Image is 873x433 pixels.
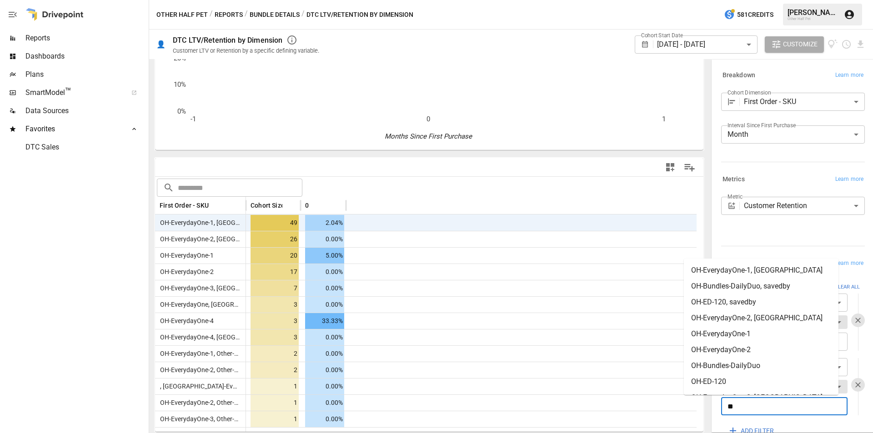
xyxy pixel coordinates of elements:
[245,9,248,20] div: /
[744,93,865,111] div: First Order - SKU
[156,415,307,423] span: OH-EverydayOne-3, Other-Half-Dental-45-2, savedby
[251,362,299,378] span: 2
[835,259,863,268] span: Learn more
[305,395,344,411] span: 0.00%
[720,6,777,23] button: 581Credits
[65,86,71,97] span: ™
[679,157,700,178] button: Manage Columns
[828,36,838,53] button: View documentation
[684,373,838,389] li: OH-ED-120
[305,215,344,231] span: 2.04%
[721,125,865,144] div: Month
[305,411,344,427] span: 0.00%
[173,47,319,54] div: Customer LTV or Retention by a specific defining variable.
[727,89,771,96] label: Cohort Dimension
[684,262,838,278] li: OH-EverydayOne-1, [GEOGRAPHIC_DATA]
[251,395,299,411] span: 1
[684,310,838,326] li: OH-EverydayOne-2, [GEOGRAPHIC_DATA]
[305,231,344,247] span: 0.00%
[305,280,344,296] span: 0.00%
[305,297,344,313] span: 0.00%
[722,174,745,184] h6: Metrics
[156,235,278,243] span: OH-EverydayOne-2, [GEOGRAPHIC_DATA]
[156,40,166,49] div: 👤
[283,199,296,212] button: Sort
[25,87,121,98] span: SmartModel
[251,411,299,427] span: 1
[191,115,196,123] text: -1
[835,175,863,184] span: Learn more
[251,346,299,362] span: 2
[305,378,344,394] span: 0.00%
[835,71,863,80] span: Learn more
[657,35,757,54] div: [DATE] - [DATE]
[305,346,344,362] span: 0.00%
[156,350,307,357] span: OH-EverydayOne-1, Other-Half-Dental-45-1, savedby
[177,107,186,115] text: 0%
[426,115,430,123] text: 0
[305,264,344,280] span: 0.00%
[156,284,278,292] span: OH-EverydayOne-3, [GEOGRAPHIC_DATA]
[251,297,299,313] span: 3
[250,9,300,20] button: Bundle Details
[305,329,344,345] span: 0.00%
[25,51,147,62] span: Dashboards
[251,313,299,329] span: 3
[160,201,209,210] span: First Order - SKU
[25,105,147,116] span: Data Sources
[25,33,147,44] span: Reports
[855,39,866,50] button: Download report
[788,8,838,17] div: [PERSON_NAME]
[788,17,838,21] div: Other Half Pet
[305,313,344,329] span: 33.33%
[156,383,269,390] span: , [GEOGRAPHIC_DATA]-EverydayOne-2
[156,317,214,324] span: OH-EverydayOne-4
[25,124,121,134] span: Favorites
[251,264,299,280] span: 17
[156,219,278,226] span: OH-EverydayOne-1, [GEOGRAPHIC_DATA]
[722,70,755,80] h6: Breakdown
[156,399,307,406] span: OH-EverydayOne-2, Other-Half-Dental-45-1, savedby
[251,248,299,264] span: 20
[830,281,865,294] button: Clear ALl
[156,301,272,308] span: OH-EverydayOne, [GEOGRAPHIC_DATA]
[385,132,472,140] text: Months Since First Purchase
[662,115,666,123] text: 1
[641,31,683,39] label: Cohort Start Date
[251,280,299,296] span: 7
[156,366,307,373] span: OH-EverydayOne-2, Other-Half-Dental-45-2, savedby
[684,358,838,373] li: OH-Bundles-DailyDuo
[156,268,214,275] span: OH-EverydayOne-2
[684,342,838,358] li: OH-EverydayOne-2
[684,326,838,342] li: OH-EverydayOne-1
[173,36,283,45] div: DTC LTV/Retention by Dimension
[305,248,344,264] span: 5.00%
[305,201,309,210] span: 0
[783,39,818,50] span: Customize
[251,231,299,247] span: 26
[841,39,852,50] button: Schedule report
[744,197,865,215] div: Customer Retention
[251,201,285,210] span: Cohort Size
[251,378,299,394] span: 1
[301,9,305,20] div: /
[684,278,838,294] li: OH-Bundles-DailyDuo, savedby
[727,193,743,200] label: Metric
[174,80,186,89] text: 10%
[737,9,773,20] span: 581 Credits
[684,389,838,405] li: OH-EverydayOne-3, [GEOGRAPHIC_DATA]
[765,36,824,53] button: Customize
[310,199,322,212] button: Sort
[305,362,344,378] span: 0.00%
[156,333,278,341] span: OH-EverydayOne-4, [GEOGRAPHIC_DATA]
[684,294,838,310] li: OH-ED-120, savedby
[25,69,147,80] span: Plans
[251,329,299,345] span: 3
[210,9,213,20] div: /
[156,252,214,259] span: OH-EverydayOne-1
[25,142,147,153] span: DTC Sales
[210,199,222,212] button: Sort
[251,215,299,231] span: 49
[727,121,796,129] label: Interval Since First Purchase
[156,9,208,20] button: Other Half Pet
